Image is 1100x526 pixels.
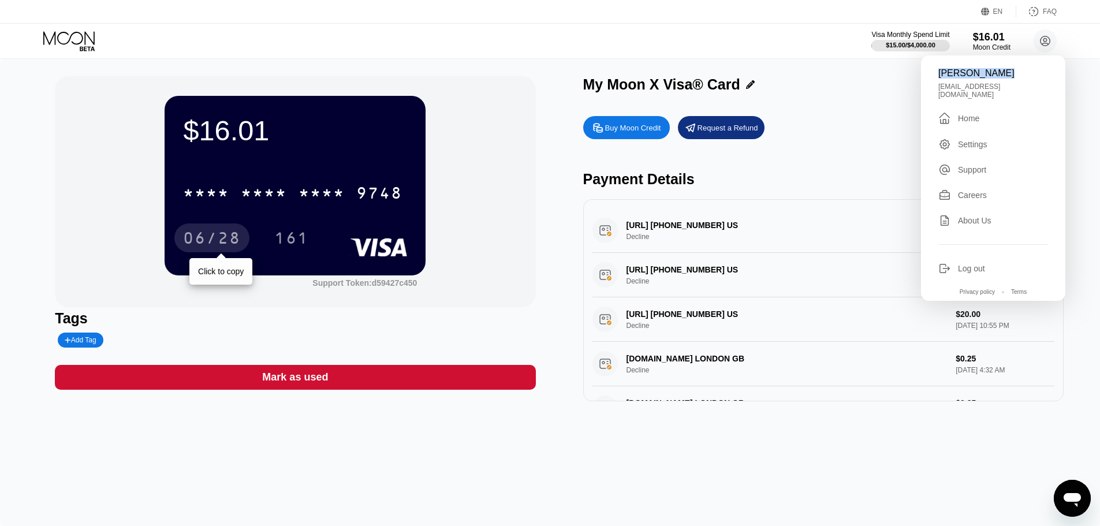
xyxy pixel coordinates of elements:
div: $15.00 / $4,000.00 [886,42,935,49]
div: Buy Moon Credit [583,116,670,139]
div: Visa Monthly Spend Limit [871,31,949,39]
div: 06/28 [174,223,249,252]
div: FAQ [1043,8,1057,16]
div: $16.01Moon Credit [973,31,1010,51]
div: $16.01 [973,31,1010,43]
div: Log out [938,262,1048,275]
div: Click to copy [198,267,244,276]
div: 06/28 [183,230,241,249]
div: EN [993,8,1003,16]
div: EN [981,6,1016,17]
div: 161 [274,230,309,249]
div:  [938,111,951,125]
div: Add Tag [65,336,96,344]
div: 9748 [356,185,402,204]
div: Settings [958,140,987,149]
div: FAQ [1016,6,1057,17]
div: Support [938,163,1048,176]
div: Request a Refund [678,116,765,139]
div: Payment Details [583,171,1064,188]
div: Buy Moon Credit [605,123,661,133]
div: Settings [938,138,1048,151]
div: Mark as used [262,371,328,384]
div: Terms [1011,289,1027,295]
div: About Us [938,214,1048,227]
iframe: Button to launch messaging window, conversation in progress [1054,480,1091,517]
div: Careers [958,191,987,200]
div: 161 [266,223,318,252]
div: Privacy policy [960,289,995,295]
div: Support [958,165,986,174]
div: Visa Monthly Spend Limit$15.00/$4,000.00 [871,31,949,51]
div: Log out [958,264,985,273]
div: Home [958,114,979,123]
div: Moon Credit [973,43,1010,51]
div: Tags [55,310,535,327]
div: Mark as used [55,365,535,390]
div: My Moon X Visa® Card [583,76,740,93]
div: [PERSON_NAME] [938,68,1048,79]
div: Home [938,111,1048,125]
div: Support Token:d59427c450 [312,278,417,288]
div: Support Token: d59427c450 [312,278,417,288]
div: Careers [938,189,1048,202]
div: Request a Refund [698,123,758,133]
div: About Us [958,216,991,225]
div: Add Tag [58,333,103,348]
div: [EMAIL_ADDRESS][DOMAIN_NAME] [938,83,1048,99]
div: $16.01 [183,114,407,147]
